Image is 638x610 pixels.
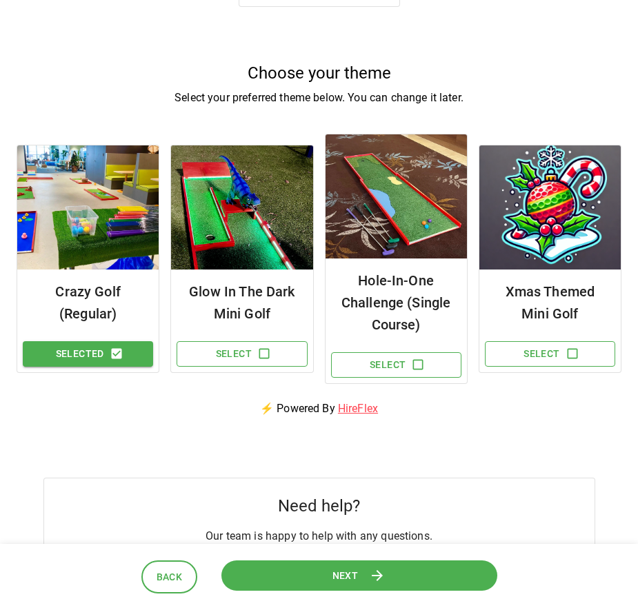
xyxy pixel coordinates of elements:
[177,341,307,367] button: Select
[278,495,360,517] h5: Need help?
[331,352,461,378] button: Select
[243,384,395,434] p: ⚡ Powered By
[206,528,432,545] p: Our team is happy to help with any questions.
[221,560,497,591] button: Next
[157,569,183,586] span: Back
[332,567,359,584] span: Next
[17,90,621,106] p: Select your preferred theme below. You can change it later.
[17,145,159,270] img: Package
[171,145,312,270] img: Package
[490,281,610,325] h6: Xmas Themed Mini Golf
[479,145,621,270] img: Package
[326,134,467,258] img: Package
[23,341,153,367] button: Selected
[485,341,615,367] button: Select
[17,62,621,84] h5: Choose your theme
[28,281,148,325] h6: Crazy Golf (Regular)
[141,560,198,594] button: Back
[182,281,301,325] h6: Glow In The Dark Mini Golf
[338,402,378,415] a: HireFlex
[337,270,456,336] h6: Hole-In-One Challenge (Single Course)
